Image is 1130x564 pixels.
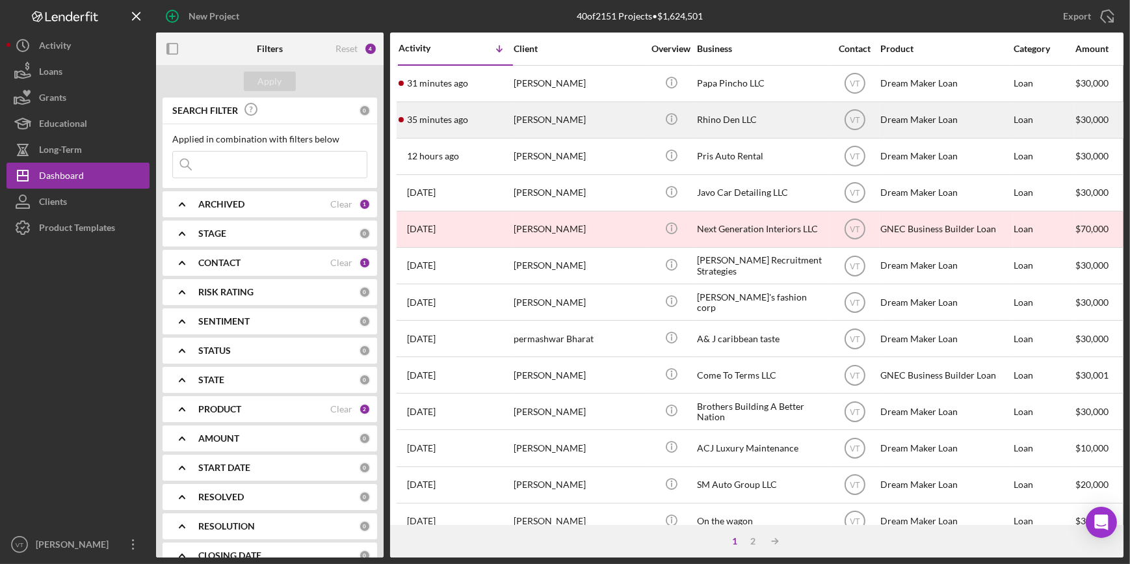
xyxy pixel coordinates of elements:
[514,248,644,283] div: [PERSON_NAME]
[407,516,436,526] time: 2025-08-16 19:30
[359,520,371,532] div: 0
[1014,103,1074,137] div: Loan
[39,137,82,166] div: Long-Term
[726,536,744,546] div: 1
[39,111,87,140] div: Educational
[7,85,150,111] button: Grants
[647,44,696,54] div: Overview
[359,491,371,503] div: 0
[850,189,860,198] text: VT
[880,212,1010,247] div: GNEC Business Builder Loan
[359,286,371,298] div: 0
[198,287,254,297] b: RISK RATING
[407,260,436,271] time: 2025-08-20 22:25
[514,394,644,429] div: [PERSON_NAME]
[880,431,1010,465] div: Dream Maker Loan
[39,85,66,114] div: Grants
[198,375,224,385] b: STATE
[1075,66,1124,101] div: $30,000
[330,404,352,414] div: Clear
[514,103,644,137] div: [PERSON_NAME]
[514,431,644,465] div: [PERSON_NAME]
[1086,507,1117,538] div: Open Intercom Messenger
[407,443,436,453] time: 2025-08-18 20:39
[407,78,468,88] time: 2025-08-25 15:41
[1014,321,1074,356] div: Loan
[330,199,352,209] div: Clear
[1075,358,1124,392] div: $30,001
[399,43,456,53] div: Activity
[1075,212,1124,247] div: $70,000
[1014,44,1074,54] div: Category
[697,394,827,429] div: Brothers Building A Better Nation
[850,371,860,380] text: VT
[880,394,1010,429] div: Dream Maker Loan
[198,492,244,502] b: RESOLVED
[514,468,644,502] div: [PERSON_NAME]
[7,33,150,59] a: Activity
[880,44,1010,54] div: Product
[330,258,352,268] div: Clear
[198,316,250,327] b: SENTIMENT
[850,79,860,88] text: VT
[697,66,827,101] div: Papa Pincho LLC
[198,258,241,268] b: CONTACT
[880,176,1010,210] div: Dream Maker Loan
[514,358,644,392] div: [PERSON_NAME]
[1063,3,1091,29] div: Export
[1050,3,1123,29] button: Export
[880,103,1010,137] div: Dream Maker Loan
[880,285,1010,319] div: Dream Maker Loan
[189,3,239,29] div: New Project
[514,321,644,356] div: permashwar Bharat
[697,321,827,356] div: A& J caribbean taste
[697,468,827,502] div: SM Auto Group LLC
[850,262,860,271] text: VT
[880,504,1010,539] div: Dream Maker Loan
[198,550,261,561] b: CLOSING DATE
[850,444,860,453] text: VT
[359,403,371,415] div: 2
[172,134,367,144] div: Applied in combination with filters below
[850,298,860,307] text: VT
[577,11,703,21] div: 40 of 2151 Projects • $1,624,501
[1014,212,1074,247] div: Loan
[1014,468,1074,502] div: Loan
[697,248,827,283] div: [PERSON_NAME] Recruitment Strategies
[1075,394,1124,429] div: $30,000
[850,481,860,490] text: VT
[335,44,358,54] div: Reset
[1014,176,1074,210] div: Loan
[172,105,238,116] b: SEARCH FILTER
[407,224,436,234] time: 2025-08-21 20:48
[39,163,84,192] div: Dashboard
[407,297,436,308] time: 2025-08-20 18:27
[7,531,150,557] button: VT[PERSON_NAME]
[39,59,62,88] div: Loans
[1014,431,1074,465] div: Loan
[697,139,827,174] div: Pris Auto Rental
[198,345,231,356] b: STATUS
[697,212,827,247] div: Next Generation Interiors LLC
[880,468,1010,502] div: Dream Maker Loan
[514,44,644,54] div: Client
[514,139,644,174] div: [PERSON_NAME]
[7,59,150,85] a: Loans
[7,111,150,137] a: Educational
[744,536,762,546] div: 2
[364,42,377,55] div: 4
[1014,358,1074,392] div: Loan
[407,151,459,161] time: 2025-08-25 03:53
[697,176,827,210] div: Javo Car Detailing LLC
[7,137,150,163] button: Long-Term
[1014,248,1074,283] div: Loan
[39,33,71,62] div: Activity
[697,103,827,137] div: Rhino Den LLC
[359,345,371,356] div: 0
[514,176,644,210] div: [PERSON_NAME]
[198,433,239,444] b: AMOUNT
[1075,44,1124,54] div: Amount
[1014,66,1074,101] div: Loan
[7,163,150,189] button: Dashboard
